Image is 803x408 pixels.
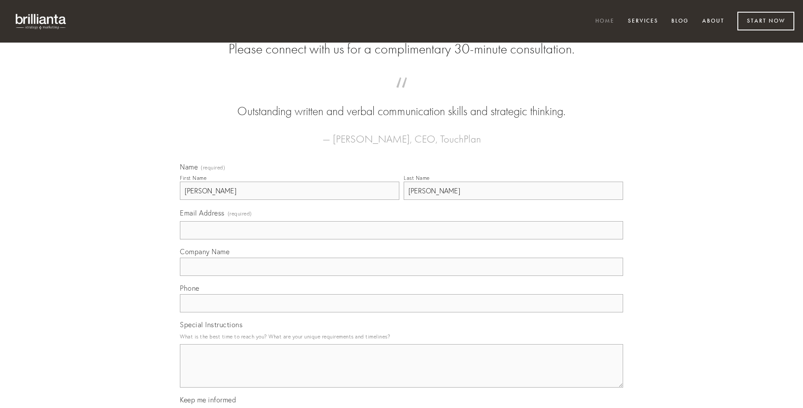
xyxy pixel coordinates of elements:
[194,86,609,103] span: “
[180,284,199,292] span: Phone
[622,14,664,29] a: Services
[180,331,623,342] p: What is the best time to reach you? What are your unique requirements and timelines?
[201,165,225,170] span: (required)
[180,209,225,217] span: Email Address
[180,175,206,181] div: First Name
[180,320,242,329] span: Special Instructions
[194,120,609,148] figcaption: — [PERSON_NAME], CEO, TouchPlan
[9,9,74,34] img: brillianta - research, strategy, marketing
[697,14,730,29] a: About
[404,175,430,181] div: Last Name
[590,14,620,29] a: Home
[180,247,229,256] span: Company Name
[194,86,609,120] blockquote: Outstanding written and verbal communication skills and strategic thinking.
[180,395,236,404] span: Keep me informed
[228,208,252,219] span: (required)
[737,12,794,30] a: Start Now
[180,163,198,171] span: Name
[666,14,694,29] a: Blog
[180,41,623,57] h2: Please connect with us for a complimentary 30-minute consultation.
